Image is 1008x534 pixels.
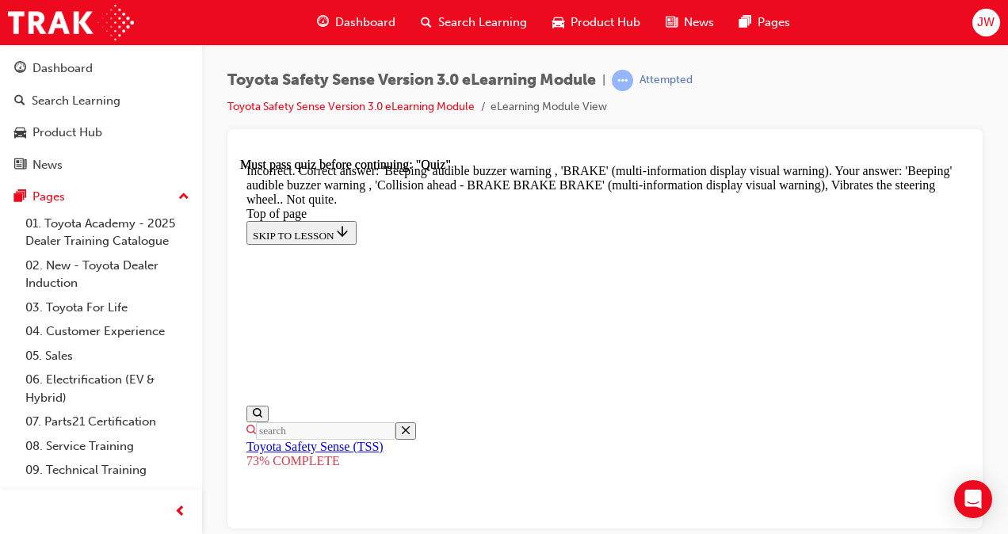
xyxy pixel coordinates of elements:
button: Pages [6,182,196,212]
div: Attempted [640,73,693,88]
a: 01. Toyota Academy - 2025 Dealer Training Catalogue [19,212,196,254]
div: Open Intercom Messenger [954,480,992,518]
a: 10. TUNE Rev-Up Training [19,483,196,507]
div: Dashboard [32,59,93,78]
a: pages-iconPages [727,6,803,39]
div: News [32,156,63,174]
div: Search Learning [32,92,120,110]
span: prev-icon [174,502,186,522]
li: eLearning Module View [491,98,607,116]
button: JW [972,9,1000,36]
span: Product Hub [571,13,640,32]
span: Dashboard [335,13,395,32]
a: search-iconSearch Learning [408,6,540,39]
span: Search Learning [438,13,527,32]
span: | [602,71,605,90]
span: JW [977,13,995,32]
a: News [6,151,196,180]
button: Close the search form [155,265,176,282]
a: car-iconProduct Hub [540,6,653,39]
span: Pages [758,13,790,32]
span: car-icon [552,13,564,32]
span: guage-icon [317,13,329,32]
a: 03. Toyota For Life [19,296,196,320]
a: 06. Electrification (EV & Hybrid) [19,368,196,410]
span: up-icon [178,187,189,208]
span: pages-icon [14,190,26,204]
a: 07. Parts21 Certification [19,410,196,434]
a: 02. New - Toyota Dealer Induction [19,254,196,296]
div: Top of page [6,49,724,63]
a: 09. Technical Training [19,458,196,483]
span: News [684,13,714,32]
a: 04. Customer Experience [19,319,196,344]
a: Dashboard [6,54,196,83]
span: news-icon [666,13,678,32]
a: guage-iconDashboard [304,6,408,39]
button: Show search bar [6,248,29,265]
span: car-icon [14,126,26,140]
span: news-icon [14,158,26,173]
span: pages-icon [739,13,751,32]
span: learningRecordVerb_ATTEMPT-icon [612,70,633,91]
span: guage-icon [14,62,26,76]
div: 73% COMPLETE [6,296,724,311]
img: Trak [8,5,134,40]
span: search-icon [421,13,432,32]
a: Search Learning [6,86,196,116]
div: Product Hub [32,124,102,142]
div: Pages [32,188,65,206]
span: search-icon [14,94,25,109]
div: Incorrect. Correct answer: 'Beeping' audible buzzer warning , 'BRAKE' (multi-information display ... [6,6,724,49]
a: Product Hub [6,118,196,147]
a: 05. Sales [19,344,196,368]
span: Toyota Safety Sense Version 3.0 eLearning Module [227,71,596,90]
a: Toyota Safety Sense Version 3.0 eLearning Module [227,100,475,113]
span: SKIP TO LESSON [13,72,110,84]
button: DashboardSearch LearningProduct HubNews [6,51,196,182]
button: SKIP TO LESSON [6,63,116,87]
a: news-iconNews [653,6,727,39]
input: Search [16,265,155,282]
a: Toyota Safety Sense (TSS) [6,282,143,296]
a: 08. Service Training [19,434,196,459]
